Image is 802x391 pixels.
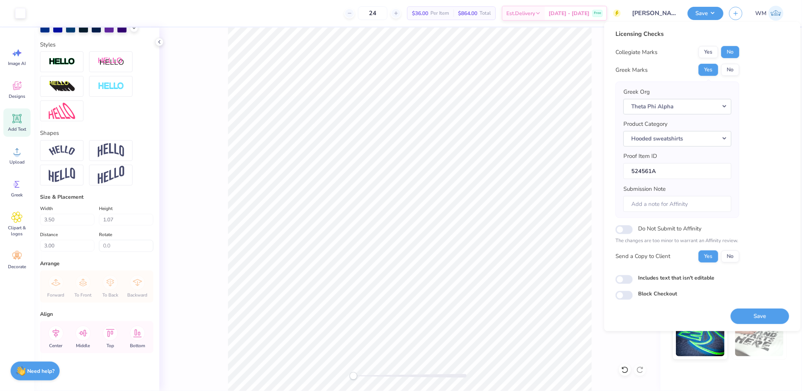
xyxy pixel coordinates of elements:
img: Shadow [98,57,124,66]
button: Theta Phi Alpha [623,99,731,114]
input: Untitled Design [626,6,682,21]
span: Upload [9,159,25,165]
span: Top [106,343,114,349]
img: Arc [49,145,75,156]
span: Designs [9,93,25,99]
div: Send a Copy to Client [615,252,670,261]
div: Align [40,310,153,318]
label: Shapes [40,129,59,138]
span: Middle [76,343,90,349]
div: Accessibility label [350,372,357,380]
p: The changes are too minor to warrant an Affinity review. [615,237,739,245]
img: 3D Illusion [49,80,75,93]
span: $864.00 [458,9,477,17]
span: Greek [11,192,23,198]
button: No [721,250,739,262]
span: Est. Delivery [506,9,535,17]
label: Block Checkout [638,290,677,298]
label: Product Category [623,120,668,128]
a: WM [752,6,787,21]
span: Image AI [8,60,26,66]
label: Width [40,204,53,213]
span: Decorate [8,264,26,270]
button: Yes [699,46,718,58]
span: WM [755,9,767,18]
img: Stroke [49,57,75,66]
button: Save [731,308,789,324]
span: $36.00 [412,9,428,17]
label: Distance [40,230,58,239]
button: No [721,64,739,76]
div: Size & Placement [40,193,153,201]
div: Arrange [40,260,153,267]
img: Free Distort [49,103,75,119]
label: Proof Item ID [623,152,657,161]
label: Styles [40,40,56,49]
span: Add Text [8,126,26,132]
img: Arch [98,143,124,158]
label: Height [99,204,113,213]
button: Hooded sweatshirts [623,131,731,146]
input: – – [358,6,387,20]
button: No [721,46,739,58]
label: Rotate [99,230,112,239]
label: Do Not Submit to Affinity [638,224,702,233]
button: Yes [699,64,718,76]
div: Greek Marks [615,66,648,74]
img: Wilfredo Manabat [768,6,783,21]
button: Yes [699,250,718,262]
div: Collegiate Marks [615,48,657,57]
img: Rise [98,166,124,184]
img: Negative Space [98,82,124,91]
strong: Need help? [28,368,55,375]
img: Glow in the Dark Ink [676,318,725,356]
button: Save [688,7,723,20]
span: Total [480,9,491,17]
label: Includes text that isn't editable [638,274,714,281]
img: Flag [49,168,75,182]
span: Per Item [430,9,449,17]
span: Bottom [130,343,145,349]
img: Water based Ink [735,318,784,356]
label: Greek Org [623,88,650,96]
div: Licensing Checks [615,29,739,39]
span: [DATE] - [DATE] [549,9,589,17]
span: Center [49,343,63,349]
input: Add a note for Affinity [623,196,731,212]
label: Submission Note [623,185,666,193]
span: Clipart & logos [5,225,29,237]
span: Free [594,11,601,16]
